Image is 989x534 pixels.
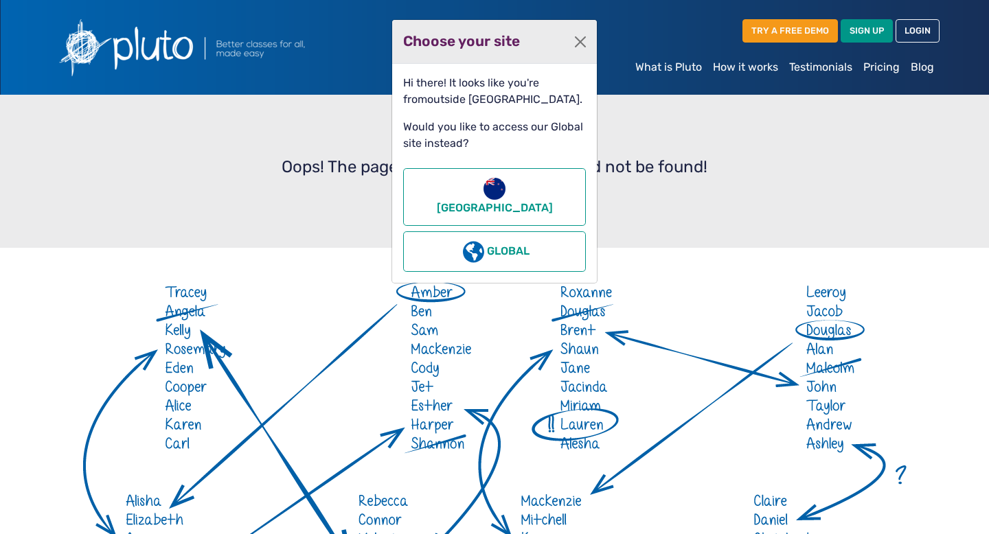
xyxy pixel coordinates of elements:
span: outside [GEOGRAPHIC_DATA] [427,93,580,106]
p: Would you like to access our Global site instead? [403,119,586,152]
p: Hi there! It looks like you're from . [403,75,586,108]
img: globe-americas-solid.svg [463,241,484,263]
button: [GEOGRAPHIC_DATA] [403,168,586,226]
img: new-zealand-flag-round-icon-32.png [484,178,505,200]
button: Global [403,231,586,272]
button: Close [569,31,591,53]
h2: Choose your site [403,31,520,52]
